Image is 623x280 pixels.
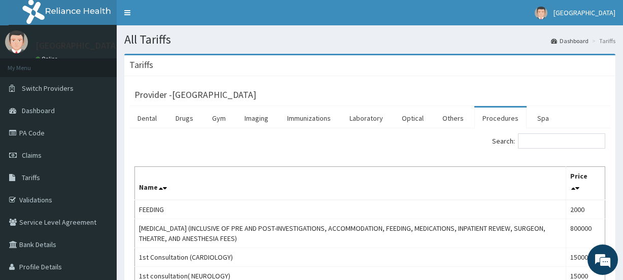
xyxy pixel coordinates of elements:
[566,200,605,219] td: 2000
[135,200,566,219] td: FEEDING
[474,108,527,129] a: Procedures
[129,60,153,69] h3: Tariffs
[341,108,391,129] a: Laboratory
[36,41,119,50] p: [GEOGRAPHIC_DATA]
[36,55,60,62] a: Online
[204,108,234,129] a: Gym
[590,37,615,45] li: Tariffs
[22,106,55,115] span: Dashboard
[535,7,547,19] img: User Image
[22,84,74,93] span: Switch Providers
[167,108,201,129] a: Drugs
[124,33,615,46] h1: All Tariffs
[135,167,566,200] th: Name
[135,248,566,267] td: 1st Consultation (CARDIOLOGY)
[22,173,40,182] span: Tariffs
[129,108,165,129] a: Dental
[394,108,432,129] a: Optical
[134,90,256,99] h3: Provider - [GEOGRAPHIC_DATA]
[279,108,339,129] a: Immunizations
[566,248,605,267] td: 15000
[518,133,605,149] input: Search:
[566,219,605,248] td: 800000
[553,8,615,17] span: [GEOGRAPHIC_DATA]
[551,37,589,45] a: Dashboard
[529,108,557,129] a: Spa
[5,30,28,53] img: User Image
[22,151,42,160] span: Claims
[492,133,605,149] label: Search:
[135,219,566,248] td: [MEDICAL_DATA] (INCLUSIVE OF PRE AND POST-INVESTIGATIONS, ACCOMMODATION, FEEDING, MEDICATIONS, IN...
[566,167,605,200] th: Price
[236,108,276,129] a: Imaging
[434,108,472,129] a: Others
